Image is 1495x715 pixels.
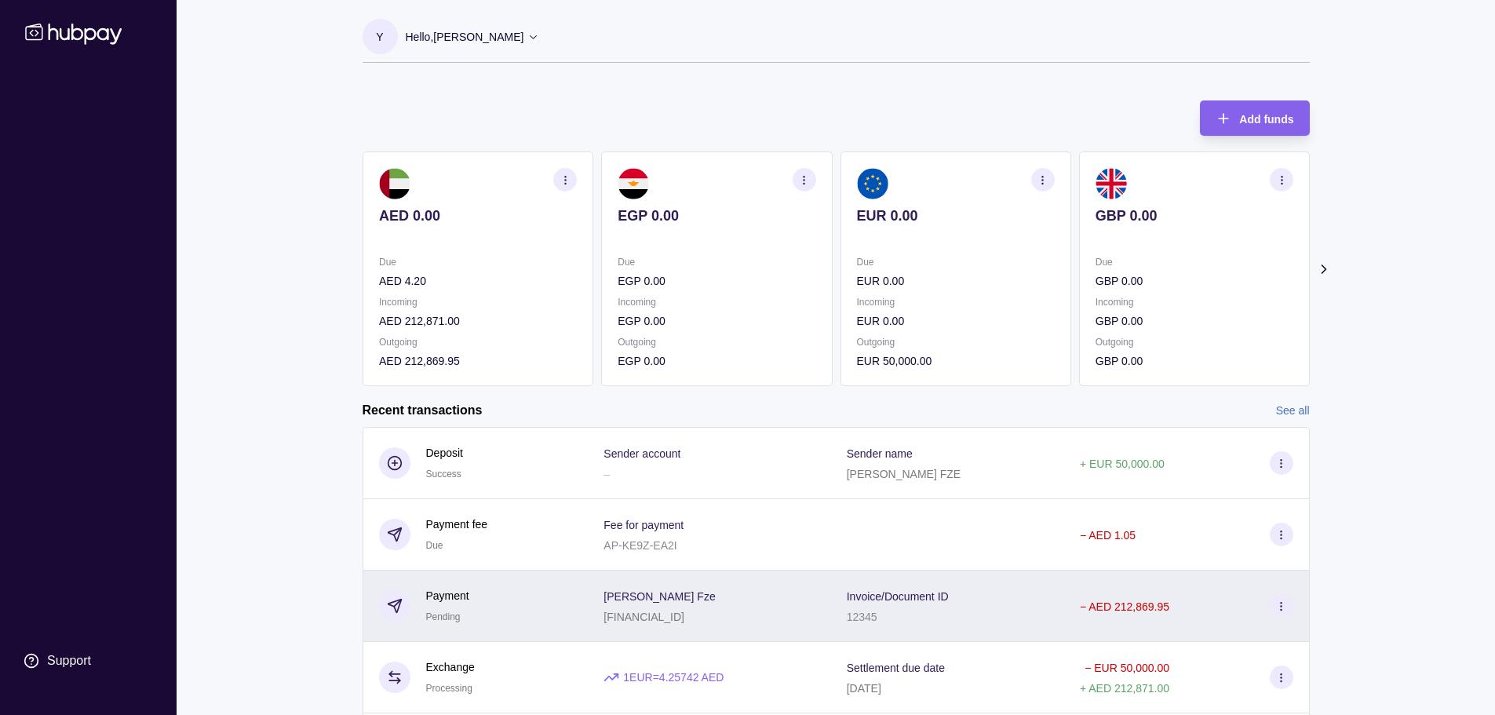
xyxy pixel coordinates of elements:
[16,644,161,677] a: Support
[1095,272,1293,290] p: GBP 0.00
[847,590,949,603] p: Invoice/Document ID
[856,254,1054,271] p: Due
[1095,207,1293,224] p: GBP 0.00
[1095,312,1293,330] p: GBP 0.00
[856,207,1054,224] p: EUR 0.00
[618,207,815,224] p: EGP 0.00
[618,272,815,290] p: EGP 0.00
[47,652,91,669] div: Support
[363,402,483,419] h2: Recent transactions
[856,294,1054,311] p: Incoming
[847,468,961,480] p: [PERSON_NAME] FZE
[376,28,383,46] p: Y
[379,168,410,199] img: ae
[856,312,1054,330] p: EUR 0.00
[856,352,1054,370] p: EUR 50,000.00
[847,662,945,674] p: Settlement due date
[1095,254,1293,271] p: Due
[856,334,1054,351] p: Outgoing
[618,168,649,199] img: eg
[379,334,577,351] p: Outgoing
[426,540,443,551] span: Due
[379,312,577,330] p: AED 212,871.00
[1200,100,1309,136] button: Add funds
[426,611,461,622] span: Pending
[618,294,815,311] p: Incoming
[406,28,524,46] p: Hello, [PERSON_NAME]
[1276,402,1310,419] a: See all
[603,539,676,552] p: AP-KE9Z-EA2I
[1095,168,1126,199] img: gb
[618,312,815,330] p: EGP 0.00
[847,447,913,460] p: Sender name
[603,519,684,531] p: Fee for payment
[379,352,577,370] p: AED 212,869.95
[1080,682,1169,695] p: + AED 212,871.00
[379,254,577,271] p: Due
[426,516,488,533] p: Payment fee
[379,207,577,224] p: AED 0.00
[603,611,684,623] p: [FINANCIAL_ID]
[1080,600,1169,613] p: − AED 212,869.95
[426,469,461,480] span: Success
[847,611,877,623] p: 12345
[1080,529,1136,542] p: − AED 1.05
[426,587,469,604] p: Payment
[379,272,577,290] p: AED 4.20
[603,447,680,460] p: Sender account
[1239,113,1293,126] span: Add funds
[603,468,610,480] p: –
[1080,458,1165,470] p: + EUR 50,000.00
[618,254,815,271] p: Due
[856,168,888,199] img: eu
[603,590,715,603] p: [PERSON_NAME] Fze
[618,352,815,370] p: EGP 0.00
[856,272,1054,290] p: EUR 0.00
[1095,294,1293,311] p: Incoming
[426,444,463,461] p: Deposit
[379,294,577,311] p: Incoming
[623,669,724,686] p: 1 EUR = 4.25742 AED
[1085,662,1169,674] p: − EUR 50,000.00
[426,658,475,676] p: Exchange
[1095,334,1293,351] p: Outgoing
[426,683,472,694] span: Processing
[847,682,881,695] p: [DATE]
[1095,352,1293,370] p: GBP 0.00
[618,334,815,351] p: Outgoing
